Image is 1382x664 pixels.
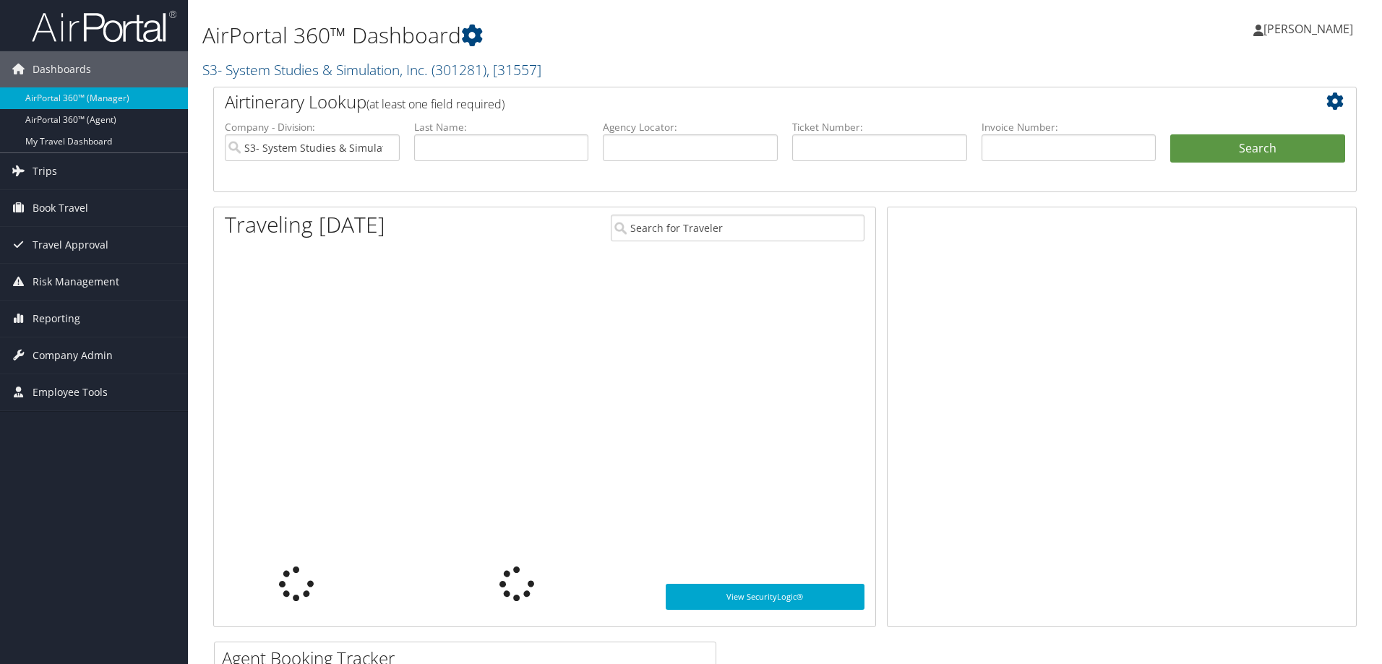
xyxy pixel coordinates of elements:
[225,90,1250,114] h2: Airtinerary Lookup
[202,20,979,51] h1: AirPortal 360™ Dashboard
[982,120,1156,134] label: Invoice Number:
[33,337,113,374] span: Company Admin
[1253,7,1368,51] a: [PERSON_NAME]
[1263,21,1353,37] span: [PERSON_NAME]
[225,210,385,240] h1: Traveling [DATE]
[1170,134,1345,163] button: Search
[225,120,400,134] label: Company - Division:
[202,60,541,79] a: S3- System Studies & Simulation, Inc.
[33,264,119,300] span: Risk Management
[486,60,541,79] span: , [ 31557 ]
[792,120,967,134] label: Ticket Number:
[33,153,57,189] span: Trips
[432,60,486,79] span: ( 301281 )
[611,215,864,241] input: Search for Traveler
[414,120,589,134] label: Last Name:
[666,584,864,610] a: View SecurityLogic®
[33,190,88,226] span: Book Travel
[33,374,108,410] span: Employee Tools
[32,9,176,43] img: airportal-logo.png
[366,96,505,112] span: (at least one field required)
[33,301,80,337] span: Reporting
[33,51,91,87] span: Dashboards
[603,120,778,134] label: Agency Locator:
[33,227,108,263] span: Travel Approval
